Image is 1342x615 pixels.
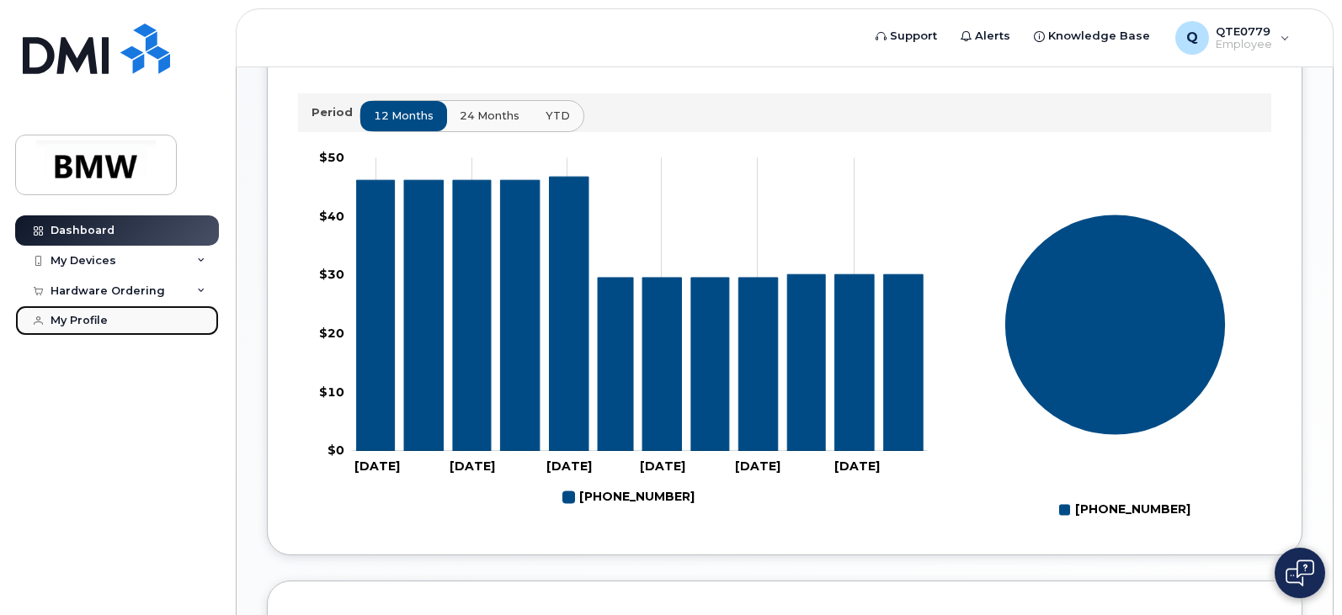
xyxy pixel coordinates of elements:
span: Knowledge Base [1048,28,1150,45]
tspan: $10 [319,384,344,399]
tspan: [DATE] [735,459,780,474]
tspan: [DATE] [834,459,880,474]
tspan: [DATE] [354,459,400,474]
span: 24 months [460,108,519,124]
span: Alerts [975,28,1010,45]
g: Legend [1059,496,1190,524]
tspan: [DATE] [640,459,685,474]
span: Q [1186,28,1198,48]
tspan: $40 [319,208,344,223]
g: Chart [1004,214,1226,524]
tspan: $30 [319,267,344,282]
g: Legend [563,483,695,512]
g: Chart [319,150,928,512]
a: Knowledge Base [1022,19,1162,53]
tspan: $50 [319,150,344,165]
tspan: [DATE] [450,459,495,474]
tspan: [DATE] [546,459,592,474]
tspan: $0 [328,443,344,458]
span: Support [890,28,937,45]
img: Open chat [1286,559,1314,586]
a: Alerts [949,19,1022,53]
g: Series [1004,214,1226,435]
a: Support [864,19,949,53]
tspan: $20 [319,326,344,341]
g: 864-652-0804 [563,483,695,512]
div: QTE0779 [1164,21,1302,55]
span: Employee [1216,38,1272,51]
p: Period [312,104,359,120]
span: QTE0779 [1216,24,1272,38]
span: YTD [546,108,570,124]
g: 864-652-0804 [357,177,924,451]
